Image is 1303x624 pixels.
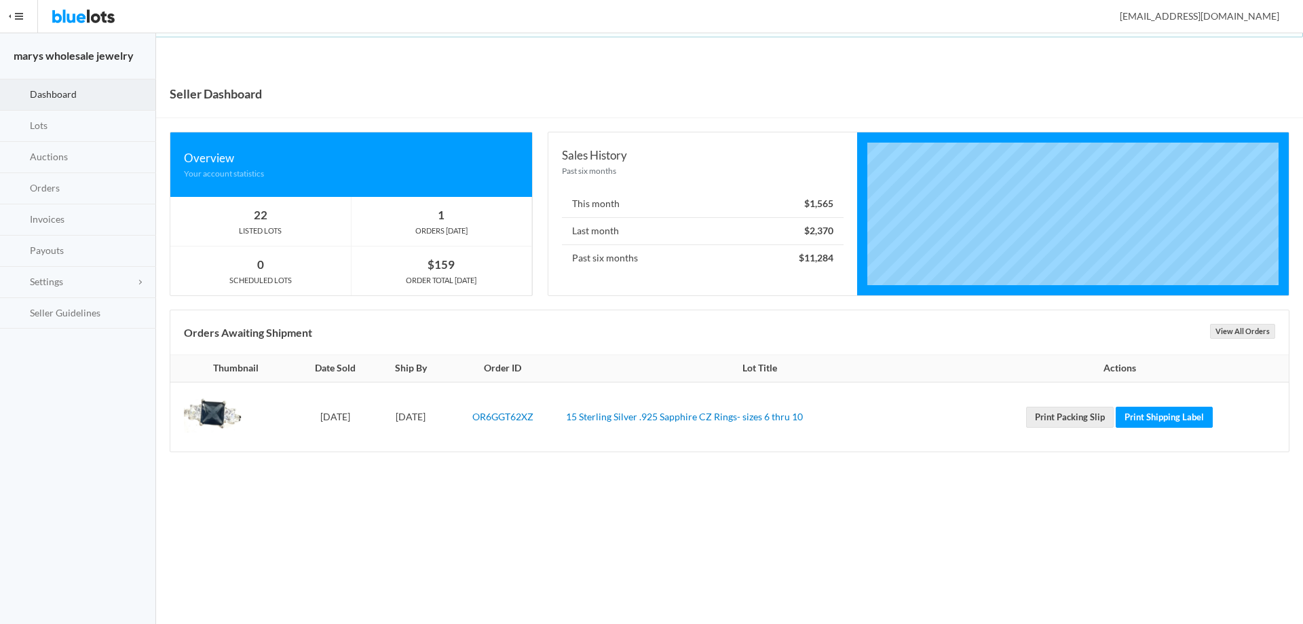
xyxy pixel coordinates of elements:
th: Ship By [377,355,445,382]
span: Dashboard [30,88,77,100]
ion-icon: clipboard [12,120,25,133]
a: Print Packing Slip [1026,407,1114,428]
div: Sales History [562,146,843,164]
li: Last month [562,217,843,245]
div: ORDERS [DATE] [352,225,532,237]
span: Payouts [30,244,64,256]
strong: $1,565 [804,198,833,209]
td: [DATE] [377,382,445,452]
ion-icon: cash [12,183,25,196]
th: Actions [958,355,1289,382]
span: Settings [30,276,63,287]
td: [DATE] [294,382,377,452]
li: Past six months [562,244,843,272]
ion-icon: list box [12,307,25,320]
div: ORDER TOTAL [DATE] [352,274,532,287]
span: [EMAIL_ADDRESS][DOMAIN_NAME] [1105,10,1279,22]
th: Thumbnail [170,355,294,382]
ion-icon: paper plane [12,245,25,258]
div: Your account statistics [184,167,518,180]
ion-icon: calculator [12,214,25,227]
strong: marys wholesale jewelry [14,49,134,62]
span: Auctions [30,151,68,162]
th: Lot Title [561,355,958,382]
span: Seller Guidelines [30,307,100,318]
div: LISTED LOTS [170,225,351,237]
a: OR6GGT62XZ [472,411,533,422]
a: Print Shipping Label [1116,407,1213,428]
ion-icon: cog [12,276,25,289]
ion-icon: speedometer [12,89,25,102]
span: Lots [30,120,48,131]
b: Orders Awaiting Shipment [184,326,312,339]
ion-icon: person [1101,11,1115,24]
strong: 22 [254,208,267,222]
strong: 1 [438,208,445,222]
th: Date Sold [294,355,377,382]
strong: $159 [428,257,455,272]
strong: 0 [257,257,264,272]
strong: $2,370 [804,225,833,236]
th: Order ID [445,355,561,382]
div: Overview [184,149,518,167]
a: View All Orders [1210,324,1275,339]
a: 15 Sterling Silver .925 Sapphire CZ Rings- sizes 6 thru 10 [566,411,803,422]
li: This month [562,191,843,218]
strong: $11,284 [799,252,833,263]
h1: Seller Dashboard [170,84,262,104]
div: Past six months [562,164,843,177]
span: Invoices [30,213,64,225]
ion-icon: flash [12,151,25,164]
div: SCHEDULED LOTS [170,274,351,287]
span: Orders [30,182,60,194]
